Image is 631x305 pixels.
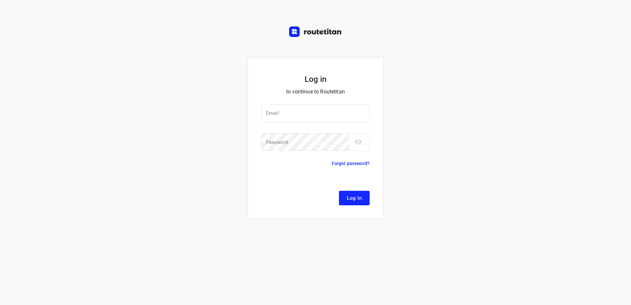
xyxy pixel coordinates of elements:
button: toggle password visibility [352,135,365,149]
button: Log In [339,191,370,205]
p: Forgot password? [332,159,370,167]
span: Log In [347,194,362,202]
img: Routetitan [289,26,342,37]
h5: Log in [261,74,370,85]
p: to continue to Routetitan [261,87,370,96]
